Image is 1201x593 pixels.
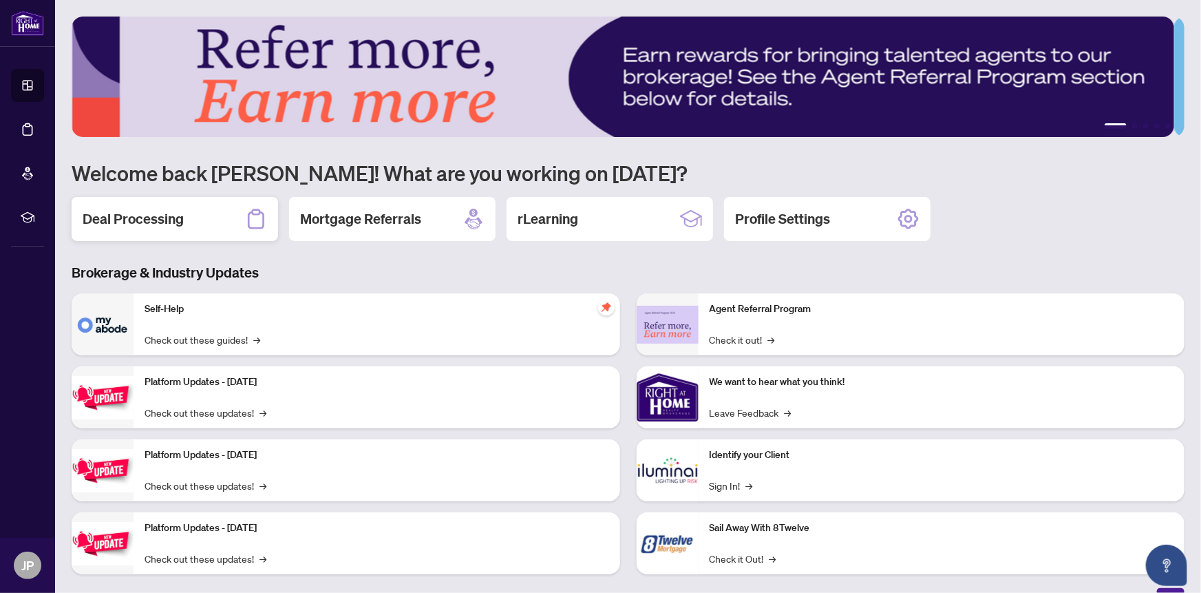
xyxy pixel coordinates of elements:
[145,521,609,536] p: Platform Updates - [DATE]
[710,375,1174,390] p: We want to hear what you think!
[1132,123,1138,129] button: 2
[145,478,266,493] a: Check out these updates!→
[1146,545,1187,586] button: Open asap
[710,302,1174,317] p: Agent Referral Program
[259,405,266,420] span: →
[1105,123,1127,129] button: 1
[72,522,134,565] img: Platform Updates - June 23, 2025
[637,512,699,574] img: Sail Away With 8Twelve
[710,332,775,347] a: Check it out!→
[259,551,266,566] span: →
[710,448,1174,463] p: Identify your Client
[83,209,184,229] h2: Deal Processing
[259,478,266,493] span: →
[300,209,421,229] h2: Mortgage Referrals
[710,478,753,493] a: Sign In!→
[637,439,699,501] img: Identify your Client
[72,449,134,492] img: Platform Updates - July 8, 2025
[637,306,699,344] img: Agent Referral Program
[746,478,753,493] span: →
[145,332,260,347] a: Check out these guides!→
[1165,123,1171,129] button: 5
[145,551,266,566] a: Check out these updates!→
[598,299,615,315] span: pushpin
[769,551,776,566] span: →
[72,376,134,419] img: Platform Updates - July 21, 2025
[710,521,1174,536] p: Sail Away With 8Twelve
[72,293,134,355] img: Self-Help
[145,448,609,463] p: Platform Updates - [DATE]
[145,375,609,390] p: Platform Updates - [DATE]
[11,10,44,36] img: logo
[1143,123,1149,129] button: 3
[518,209,578,229] h2: rLearning
[145,302,609,317] p: Self-Help
[710,405,791,420] a: Leave Feedback→
[735,209,830,229] h2: Profile Settings
[768,332,775,347] span: →
[785,405,791,420] span: →
[710,551,776,566] a: Check it Out!→
[72,160,1184,186] h1: Welcome back [PERSON_NAME]! What are you working on [DATE]?
[637,366,699,428] img: We want to hear what you think!
[72,263,1184,282] h3: Brokerage & Industry Updates
[253,332,260,347] span: →
[145,405,266,420] a: Check out these updates!→
[72,17,1174,137] img: Slide 0
[1154,123,1160,129] button: 4
[21,556,34,575] span: JP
